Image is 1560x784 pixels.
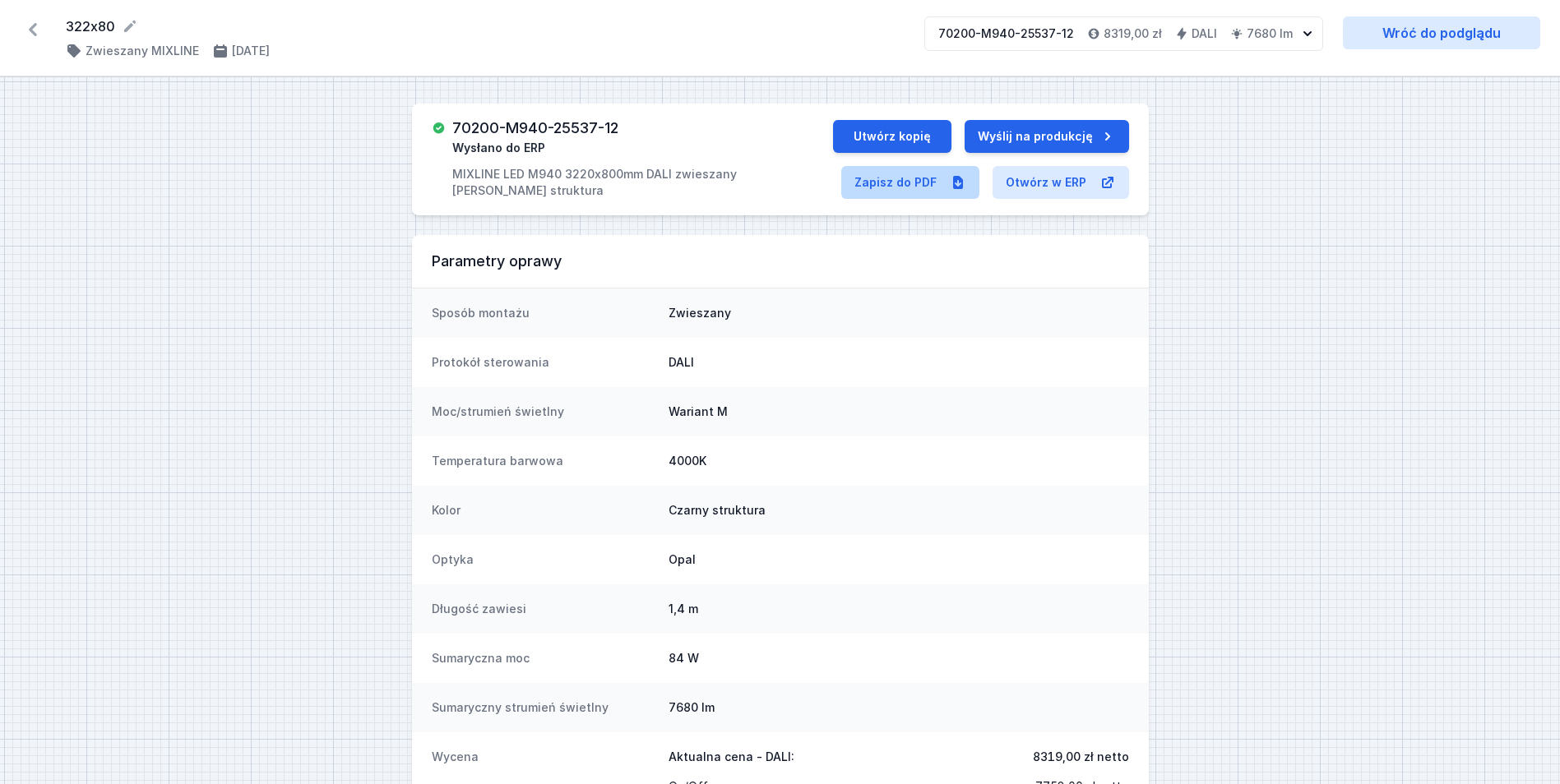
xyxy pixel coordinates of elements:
dd: Wariant M [669,404,1129,420]
div: 70200-M940-25537-12 [938,25,1074,42]
h4: DALI [1192,25,1217,42]
h3: Parametry oprawy [432,251,1129,271]
dd: Czarny struktura [669,502,1129,519]
a: Zapisz do PDF [841,166,979,199]
h4: 7680 lm [1247,25,1293,42]
h4: [DATE] [232,43,270,59]
dt: Temperatura barwowa [432,453,655,469]
dd: Zwieszany [669,305,1129,321]
h3: 70200-M940-25537-12 [452,120,618,136]
dt: Optyka [432,551,655,568]
span: Wysłano do ERP [452,140,545,156]
p: MIXLINE LED M940 3220x800mm DALI zwieszany [PERSON_NAME] struktura [452,166,833,199]
dt: Sumaryczny strumień świetlny [432,699,655,716]
dd: Opal [669,551,1129,568]
dt: Sposób montażu [432,305,655,321]
form: 322x80 [66,16,905,36]
a: Wróć do podglądu [1343,16,1540,49]
dt: Moc/strumień świetlny [432,404,655,420]
dt: Sumaryczna moc [432,650,655,666]
span: 8319,00 zł netto [1033,749,1129,765]
dt: Protokół sterowania [432,354,655,371]
h4: Zwieszany MIXLINE [86,43,199,59]
h4: 8319,00 zł [1104,25,1162,42]
button: 70200-M940-25537-128319,00 złDALI7680 lm [924,16,1323,51]
dt: Kolor [432,502,655,519]
button: Utwórz kopię [833,120,951,153]
dd: 84 W [669,650,1129,666]
button: Wyślij na produkcję [965,120,1129,153]
button: Edytuj nazwę projektu [122,18,138,35]
dd: 7680 lm [669,699,1129,716]
dt: Długość zawiesi [432,601,655,617]
dd: 1,4 m [669,601,1129,617]
span: Aktualna cena - DALI: [669,749,794,765]
dd: DALI [669,354,1129,371]
dd: 4000K [669,453,1129,469]
a: Otwórz w ERP [993,166,1129,199]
